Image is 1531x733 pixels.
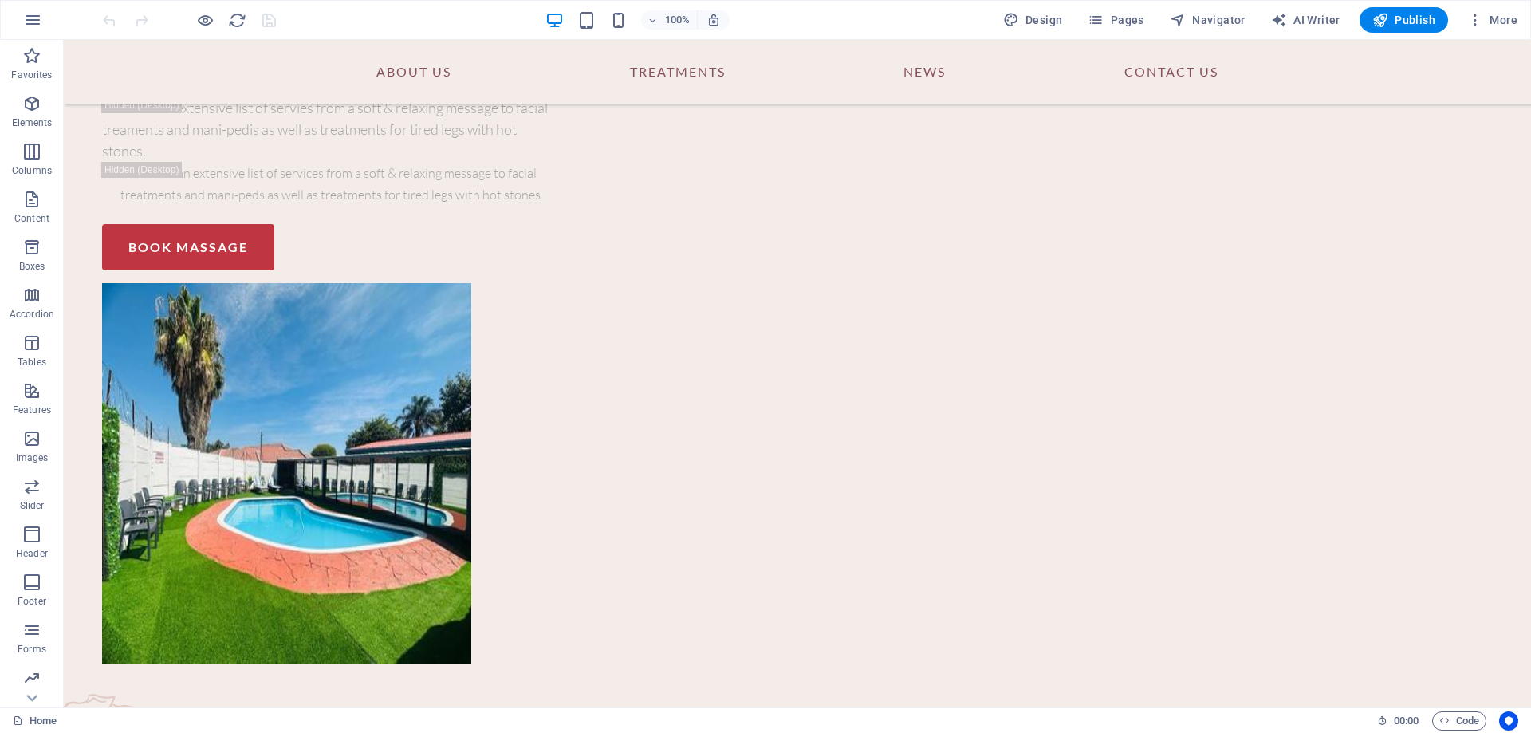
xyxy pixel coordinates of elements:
[19,260,45,273] p: Boxes
[1394,711,1419,731] span: 00 00
[1461,7,1524,33] button: More
[13,711,57,731] a: Click to cancel selection. Double-click to open Pages
[11,69,52,81] p: Favorites
[18,643,46,656] p: Forms
[1377,711,1419,731] h6: Session time
[1467,12,1517,28] span: More
[1499,711,1518,731] button: Usercentrics
[1405,715,1407,727] span: :
[13,404,51,416] p: Features
[16,451,49,464] p: Images
[18,356,46,368] p: Tables
[20,499,45,512] p: Slider
[12,164,52,177] p: Columns
[16,547,48,560] p: Header
[64,40,1531,707] iframe: To enrich screen reader interactions, please activate Accessibility in Grammarly extension settings
[1432,711,1486,731] button: Code
[14,212,49,225] p: Content
[18,595,46,608] p: Footer
[1439,711,1479,731] span: Code
[10,308,54,321] p: Accordion
[12,116,53,129] p: Elements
